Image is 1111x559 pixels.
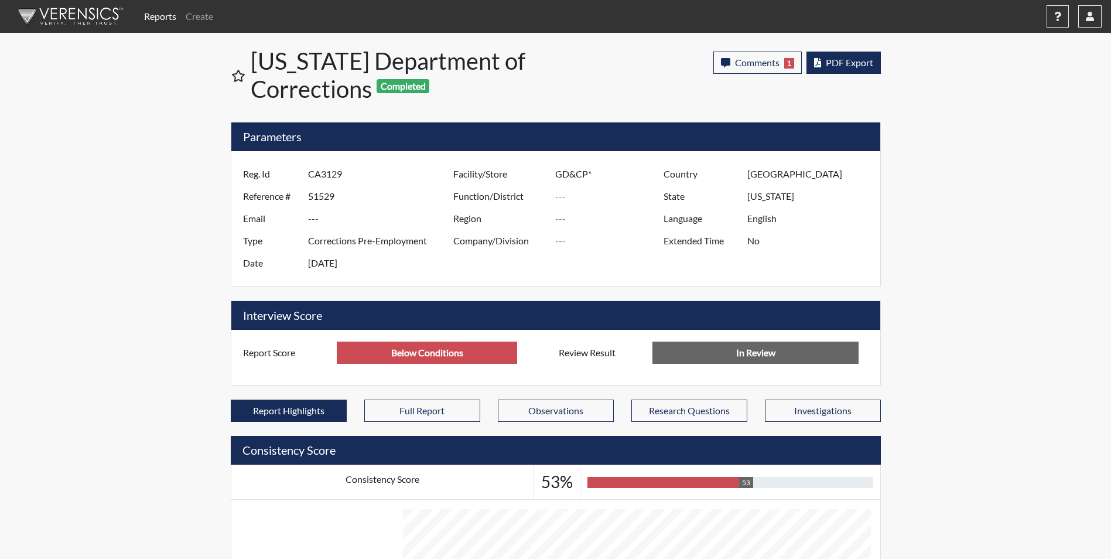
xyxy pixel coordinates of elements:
input: --- [747,207,877,230]
label: Date [234,252,308,274]
div: 53 [739,477,753,488]
input: --- [747,185,877,207]
input: --- [308,163,456,185]
h5: Parameters [231,122,880,151]
button: Research Questions [631,400,747,422]
input: --- [308,230,456,252]
button: Observations [498,400,614,422]
label: Function/District [445,185,556,207]
label: Type [234,230,308,252]
label: Email [234,207,308,230]
button: Full Report [364,400,480,422]
input: --- [747,230,877,252]
a: Create [181,5,218,28]
h5: Consistency Score [231,436,881,465]
input: --- [747,163,877,185]
h3: 53% [541,472,573,492]
td: Consistency Score [231,465,534,500]
label: Report Score [234,342,337,364]
label: Reg. Id [234,163,308,185]
input: --- [555,185,666,207]
button: Comments1 [713,52,802,74]
a: Reports [139,5,181,28]
input: --- [337,342,517,364]
span: PDF Export [826,57,873,68]
label: Country [655,163,747,185]
label: Region [445,207,556,230]
label: Extended Time [655,230,747,252]
button: Report Highlights [231,400,347,422]
span: 1 [784,58,794,69]
label: Company/Division [445,230,556,252]
span: Completed [377,79,429,93]
input: --- [555,230,666,252]
input: No Decision [652,342,859,364]
label: Facility/Store [445,163,556,185]
label: Language [655,207,747,230]
label: Reference # [234,185,308,207]
span: Comments [735,57,780,68]
label: State [655,185,747,207]
input: --- [555,163,666,185]
label: Review Result [550,342,653,364]
input: --- [308,185,456,207]
input: --- [555,207,666,230]
h1: [US_STATE] Department of Corrections [251,47,557,103]
input: --- [308,252,456,274]
input: --- [308,207,456,230]
h5: Interview Score [231,301,880,330]
button: Investigations [765,400,881,422]
button: PDF Export [806,52,881,74]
